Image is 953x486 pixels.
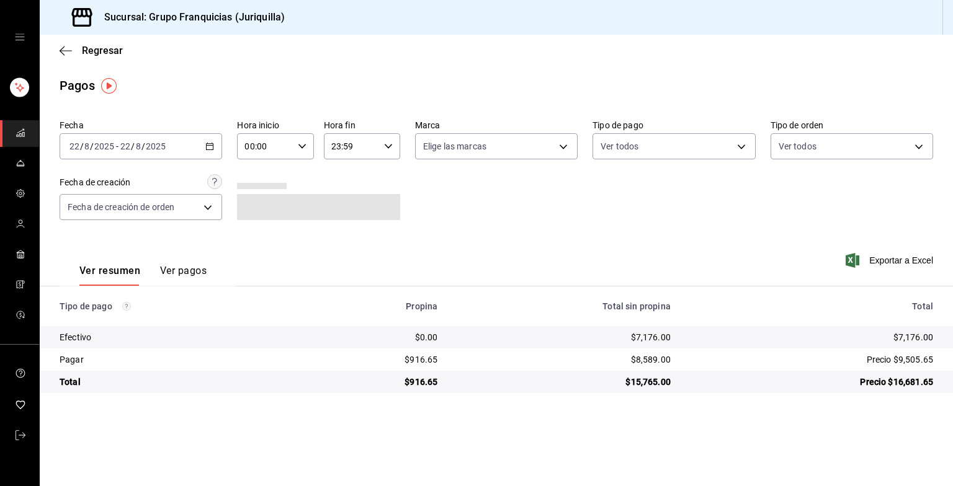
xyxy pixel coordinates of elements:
[60,353,298,366] div: Pagar
[122,302,131,311] svg: Los pagos realizados con Pay y otras terminales son montos brutos.
[60,121,222,130] label: Fecha
[80,141,84,151] span: /
[69,141,80,151] input: --
[60,176,130,189] div: Fecha de creación
[79,265,207,286] div: Pestañas de navegación
[593,121,755,130] label: Tipo de pago
[79,265,140,277] font: Ver resumen
[120,141,131,151] input: --
[457,331,670,343] div: $7,176.00
[779,140,817,152] span: Ver todos
[94,141,115,151] input: ----
[68,201,174,213] span: Fecha de creación de orden
[237,121,313,130] label: Hora inicio
[691,376,933,388] div: Precio $16,681.65
[84,141,90,151] input: --
[848,253,933,268] button: Exportar a Excel
[415,121,578,130] label: Marca
[160,265,207,286] button: Ver pagos
[771,121,933,130] label: Tipo de orden
[60,301,112,311] font: Tipo de pago
[60,45,123,56] button: Regresar
[94,10,285,25] h3: Sucursal: Grupo Franquicias (Juriquilla)
[15,32,25,42] button: cajón abierto
[60,376,298,388] div: Total
[318,376,438,388] div: $916.65
[691,301,933,311] div: Total
[324,121,400,130] label: Hora fin
[601,140,638,152] span: Ver todos
[691,353,933,366] div: Precio $9,505.65
[318,301,438,311] div: Propina
[457,376,670,388] div: $15,765.00
[141,141,145,151] span: /
[60,331,298,343] div: Efectivo
[82,45,123,56] span: Regresar
[131,141,135,151] span: /
[90,141,94,151] span: /
[869,255,933,265] font: Exportar a Excel
[457,353,670,366] div: $8,589.00
[423,140,486,152] span: Elige las marcas
[60,76,95,95] div: Pagos
[691,331,933,343] div: $7,176.00
[318,353,438,366] div: $916.65
[101,78,117,94] img: Marcador de información sobre herramientas
[318,331,438,343] div: $0.00
[145,141,166,151] input: ----
[116,141,119,151] span: -
[457,301,670,311] div: Total sin propina
[135,141,141,151] input: --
